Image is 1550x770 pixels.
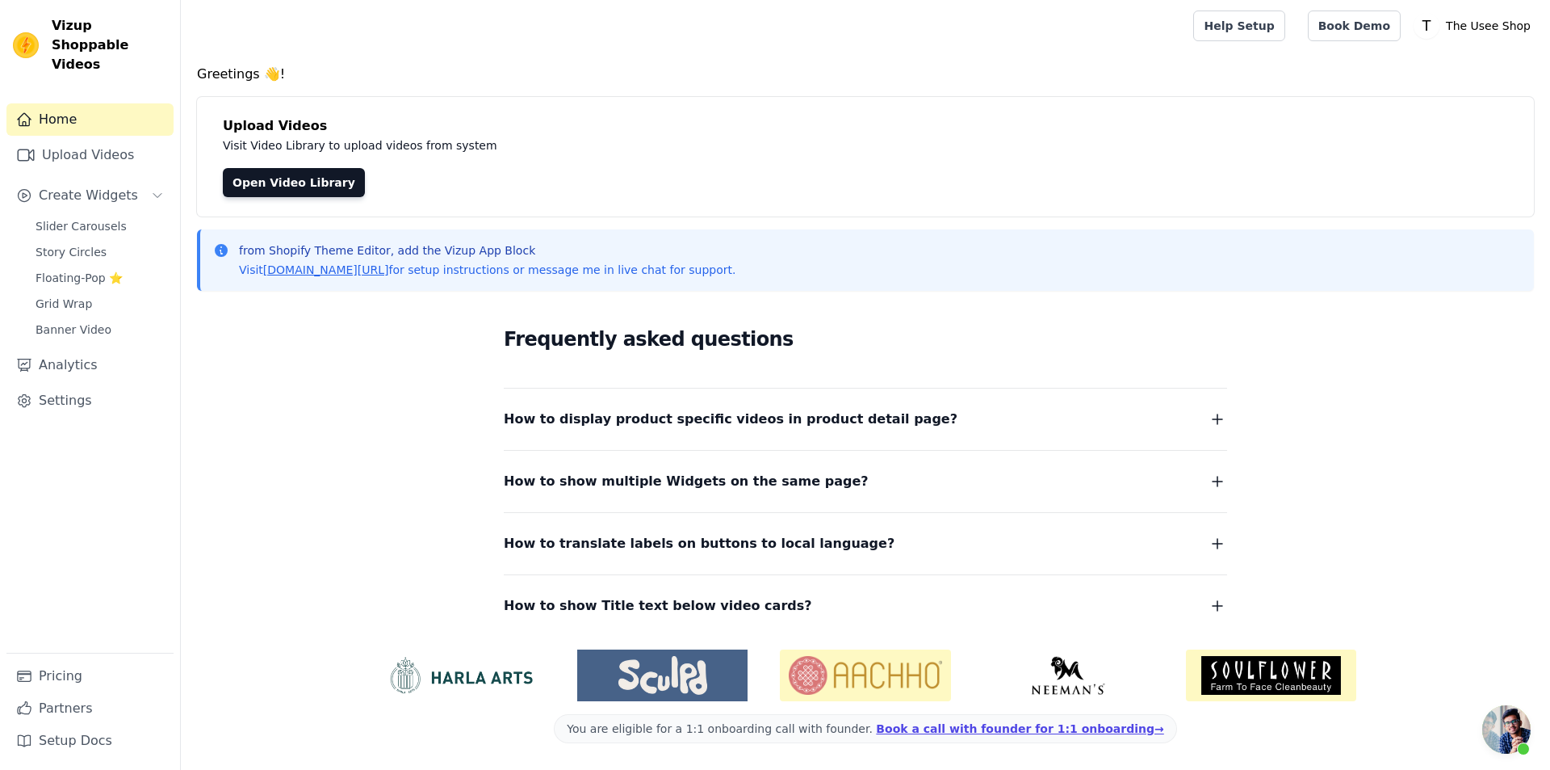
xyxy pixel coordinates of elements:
a: Home [6,103,174,136]
button: T The Usee Shop [1414,11,1537,40]
span: How to show Title text below video cards? [504,595,812,617]
span: How to display product specific videos in product detail page? [504,408,957,431]
a: Settings [6,385,174,417]
p: from Shopify Theme Editor, add the Vizup App Block [239,242,735,259]
h4: Upload Videos [223,116,1508,136]
span: Banner Video [36,322,111,338]
a: Upload Videos [6,139,174,171]
h2: Frequently asked questions [504,323,1227,356]
span: Vizup Shoppable Videos [52,16,167,74]
button: How to display product specific videos in product detail page? [504,408,1227,431]
a: Help Setup [1193,11,1284,41]
h4: Greetings 👋! [197,65,1534,84]
span: Slider Carousels [36,218,127,234]
p: The Usee Shop [1439,11,1537,40]
img: Vizup [13,32,39,58]
a: Book Demo [1308,11,1401,41]
a: Pricing [6,660,174,692]
span: Floating-Pop ⭐ [36,270,123,286]
a: Slider Carousels [26,215,174,238]
div: Open chat [1482,705,1531,754]
a: Story Circles [26,241,174,263]
span: Grid Wrap [36,296,92,312]
a: Open Video Library [223,168,365,197]
p: Visit for setup instructions or message me in live chat for support. [239,262,735,278]
img: Neeman's [983,656,1154,695]
text: T [1422,18,1431,34]
a: Banner Video [26,318,174,341]
img: HarlaArts [375,656,545,695]
a: Grid Wrap [26,292,174,315]
button: Create Widgets [6,179,174,212]
a: Analytics [6,349,174,381]
span: How to show multiple Widgets on the same page? [504,470,869,493]
img: Aachho [780,650,950,701]
a: Partners [6,692,174,725]
button: How to translate labels on buttons to local language? [504,532,1227,555]
a: Floating-Pop ⭐ [26,267,174,289]
span: How to translate labels on buttons to local language? [504,532,894,555]
a: Setup Docs [6,725,174,757]
span: Story Circles [36,244,107,260]
button: How to show Title text below video cards? [504,595,1227,617]
span: Create Widgets [39,186,138,205]
p: Visit Video Library to upload videos from system [223,136,946,155]
button: How to show multiple Widgets on the same page? [504,470,1227,493]
a: Book a call with founder for 1:1 onboarding [876,722,1163,735]
img: Sculpd US [577,656,748,695]
a: [DOMAIN_NAME][URL] [263,263,389,276]
img: Soulflower [1186,650,1356,701]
